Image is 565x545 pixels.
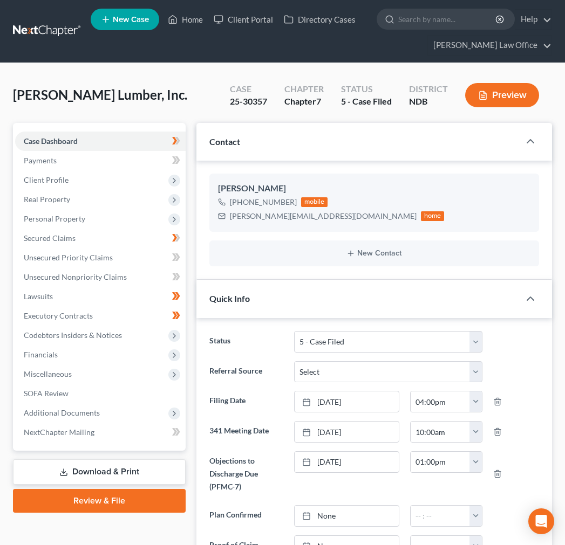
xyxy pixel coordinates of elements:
span: Contact [209,136,240,147]
div: home [421,211,445,221]
a: Case Dashboard [15,132,186,151]
label: Referral Source [204,361,289,383]
span: New Case [113,16,149,24]
div: NDB [409,95,448,108]
a: [DATE] [295,391,399,412]
span: SOFA Review [24,389,69,398]
label: Objections to Discharge Due (PFMC-7) [204,451,289,496]
button: Preview [465,83,539,107]
span: Unsecured Priority Claims [24,253,113,262]
a: Directory Cases [278,10,361,29]
div: [PERSON_NAME] [218,182,530,195]
label: Filing Date [204,391,289,412]
input: -- : -- [411,391,470,412]
a: [DATE] [295,452,399,472]
div: mobile [301,197,328,207]
span: [PERSON_NAME] Lumber, Inc. [13,87,187,102]
a: Download & Print [13,459,186,485]
span: Miscellaneous [24,369,72,378]
span: Unsecured Nonpriority Claims [24,272,127,281]
span: Financials [24,350,58,359]
span: Client Profile [24,175,69,184]
a: Executory Contracts [15,306,186,326]
div: Case [230,83,267,95]
label: Plan Confirmed [204,505,289,527]
div: Open Intercom Messenger [528,508,554,534]
a: Client Portal [208,10,278,29]
span: 7 [316,96,321,106]
span: Personal Property [24,214,85,223]
a: Unsecured Priority Claims [15,248,186,267]
div: [PHONE_NUMBER] [230,197,297,208]
a: Home [162,10,208,29]
span: Quick Info [209,293,250,303]
input: -- : -- [411,506,470,526]
span: Case Dashboard [24,136,78,146]
a: Unsecured Nonpriority Claims [15,267,186,287]
span: Additional Documents [24,408,100,417]
input: Search by name... [398,9,497,29]
span: Payments [24,156,57,165]
label: Status [204,331,289,353]
a: Lawsuits [15,287,186,306]
a: [DATE] [295,422,399,442]
a: Payments [15,151,186,170]
input: -- : -- [411,422,470,442]
div: 25-30357 [230,95,267,108]
a: NextChapter Mailing [15,423,186,442]
a: Help [515,10,552,29]
div: 5 - Case Filed [341,95,392,108]
div: District [409,83,448,95]
input: -- : -- [411,452,470,472]
div: Chapter [284,95,324,108]
span: Codebtors Insiders & Notices [24,330,122,340]
a: SOFA Review [15,384,186,403]
div: [PERSON_NAME][EMAIL_ADDRESS][DOMAIN_NAME] [230,211,417,222]
span: Secured Claims [24,233,76,243]
div: Chapter [284,83,324,95]
span: Lawsuits [24,292,53,301]
a: Review & File [13,489,186,513]
div: Status [341,83,392,95]
span: Executory Contracts [24,311,93,320]
a: None [295,506,399,526]
a: Secured Claims [15,229,186,248]
label: 341 Meeting Date [204,421,289,443]
button: New Contact [218,249,530,258]
span: Real Property [24,195,70,204]
a: [PERSON_NAME] Law Office [428,36,552,55]
span: NextChapter Mailing [24,427,94,437]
